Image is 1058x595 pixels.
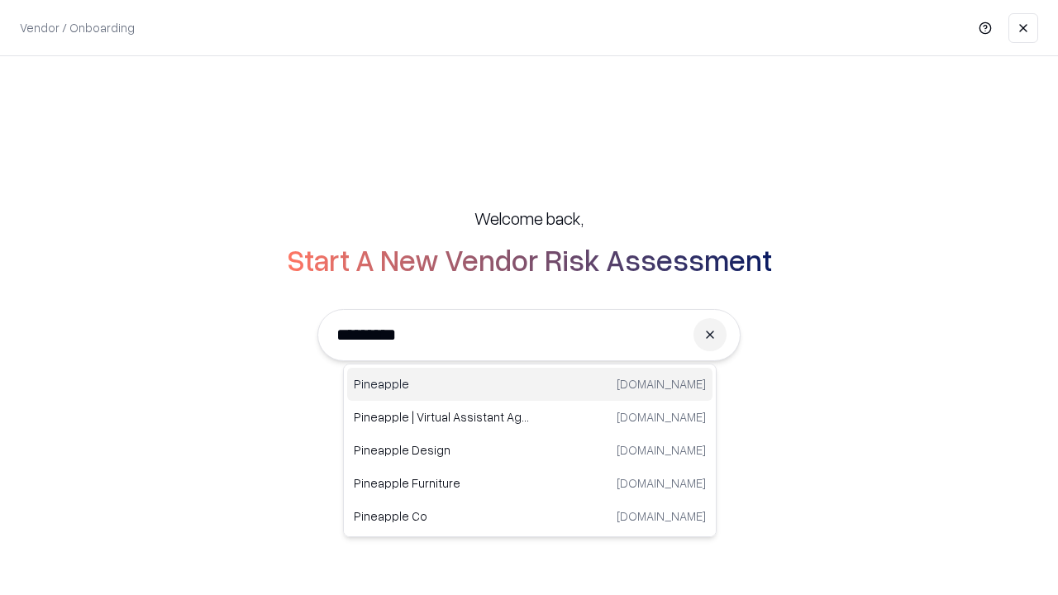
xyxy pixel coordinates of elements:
p: [DOMAIN_NAME] [617,441,706,459]
h2: Start A New Vendor Risk Assessment [287,243,772,276]
p: [DOMAIN_NAME] [617,474,706,492]
h5: Welcome back, [474,207,584,230]
p: [DOMAIN_NAME] [617,408,706,426]
p: [DOMAIN_NAME] [617,375,706,393]
p: Pineapple | Virtual Assistant Agency [354,408,530,426]
p: Pineapple Furniture [354,474,530,492]
p: Pineapple Co [354,507,530,525]
p: [DOMAIN_NAME] [617,507,706,525]
p: Pineapple Design [354,441,530,459]
p: Vendor / Onboarding [20,19,135,36]
div: Suggestions [343,364,717,537]
p: Pineapple [354,375,530,393]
